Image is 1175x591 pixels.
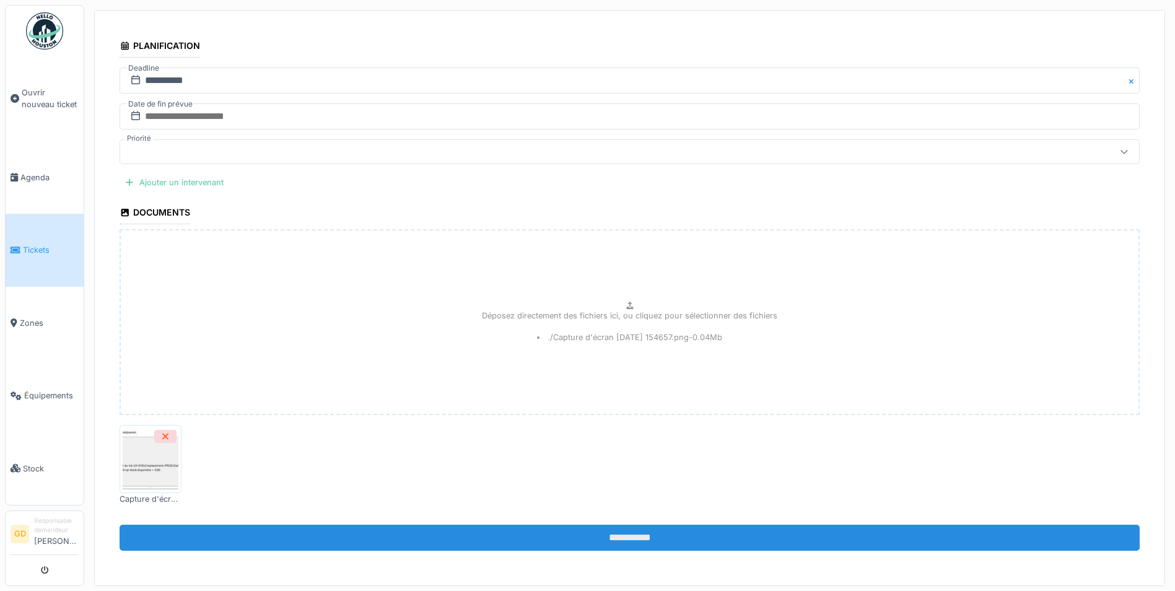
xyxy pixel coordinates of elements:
a: Équipements [6,359,84,432]
img: halyx0hvb17w0i867o612tfizszw [123,428,178,490]
a: Agenda [6,141,84,214]
li: [PERSON_NAME] [34,516,79,552]
span: Tickets [23,244,79,256]
span: Équipements [24,390,79,401]
div: Planification [120,37,200,58]
div: Capture d'écran [DATE] 154657.png [120,493,181,505]
div: Ajouter un intervenant [120,174,229,191]
a: Zones [6,287,84,359]
img: Badge_color-CXgf-gQk.svg [26,12,63,50]
span: Zones [20,317,79,329]
a: Stock [6,432,84,504]
li: ./Capture d'écran [DATE] 154657.png - 0.04 Mb [537,331,723,343]
li: GD [11,525,29,543]
div: Documents [120,203,190,224]
label: Deadline [127,61,160,75]
a: GD Responsable demandeur[PERSON_NAME] [11,516,79,555]
button: Close [1126,68,1140,94]
label: Priorité [124,133,154,144]
label: Date de fin prévue [127,97,194,111]
span: Stock [23,463,79,475]
span: Agenda [20,172,79,183]
p: Déposez directement des fichiers ici, ou cliquez pour sélectionner des fichiers [482,310,777,322]
span: Ouvrir nouveau ticket [22,87,79,110]
a: Tickets [6,214,84,286]
div: Responsable demandeur [34,516,79,535]
a: Ouvrir nouveau ticket [6,56,84,141]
